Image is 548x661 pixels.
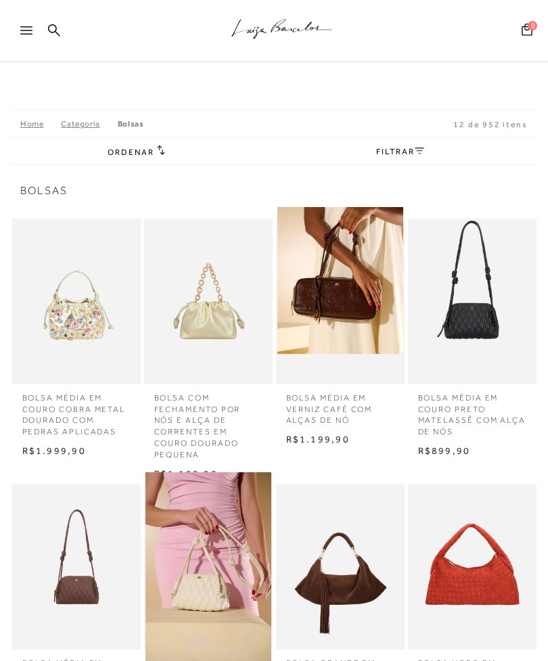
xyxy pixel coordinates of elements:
[118,119,144,129] a: Bolsas
[145,207,271,396] img: BOLSA COM FECHAMENTO POR NÓS E ALÇA DE CORRENTES EM COURO DOURADO PEQUENA
[277,207,403,396] a: BOLSA MÉDIA EM VERNIZ CAFÉ COM ALÇAS DE NÓ BOLSA MÉDIA EM VERNIZ CAFÉ COM ALÇAS DE NÓ
[14,472,139,661] img: BOLSA MÉDIA EM COURO CAFÉ MATELASSÊ COM ALÇA DE NÓS
[20,119,61,129] a: Home
[376,147,424,156] a: FILTRAR
[277,472,403,661] a: BOLSA GRANDE EM CAMURÇA CAFÉ COM APLICAÇÃO DE FRANJAS E ALÇA TRAMADA BOLSA GRANDE EM CAMURÇA CAFÉ...
[277,472,403,661] img: BOLSA GRANDE EM CAMURÇA CAFÉ COM APLICAÇÃO DE FRANJAS E ALÇA TRAMADA
[14,472,139,661] a: BOLSA MÉDIA EM COURO CAFÉ MATELASSÊ COM ALÇA DE NÓS BOLSA MÉDIA EM COURO CAFÉ MATELASSÊ COM ALÇA ...
[277,207,403,396] img: BOLSA MÉDIA EM VERNIZ CAFÉ COM ALÇAS DE NÓ
[409,207,535,396] a: BOLSA MÉDIA EM COURO PRETO MATELASSÊ COM ALÇA DE NÓS BOLSA MÉDIA EM COURO PRETO MATELASSÊ COM ALÇ...
[12,384,141,438] a: BOLSA MÉDIA EM COURO COBRA METAL DOURADO COM PEDRAS APLICADAS
[61,119,117,129] a: Categoria
[144,384,273,461] a: BOLSA COM FECHAMENTO POR NÓS E ALÇA DE CORRENTES EM COURO DOURADO PEQUENA
[20,185,528,196] span: Bolsas
[453,120,528,129] span: 12 de 952 itens
[14,207,139,396] img: BOLSA MÉDIA EM COURO COBRA METAL DOURADO COM PEDRAS APLICADAS
[154,468,218,479] span: R$1.199,90
[286,434,350,445] span: R$1.199,90
[145,207,271,396] a: BOLSA COM FECHAMENTO POR NÓS E ALÇA DE CORRENTES EM COURO DOURADO PEQUENA BOLSA COM FECHAMENTO PO...
[409,207,535,396] img: BOLSA MÉDIA EM COURO PRETO MATELASSÊ COM ALÇA DE NÓS
[408,384,536,438] a: BOLSA MÉDIA EM COURO PRETO MATELASSÊ COM ALÇA DE NÓS
[418,445,471,456] span: R$899,90
[518,22,536,41] button: 0
[14,207,139,396] a: BOLSA MÉDIA EM COURO COBRA METAL DOURADO COM PEDRAS APLICADAS BOLSA MÉDIA EM COURO COBRA METAL DO...
[108,147,154,157] span: Ordenar
[409,472,535,661] img: BOLSA HOBO EM CAMURÇA TRESSÊ VERMELHO CAIENA GRANDE
[528,21,537,30] span: 0
[22,445,86,456] span: R$1.999,90
[276,384,405,426] a: BOLSA MÉDIA EM VERNIZ CAFÉ COM ALÇAS DE NÓ
[409,472,535,661] a: BOLSA HOBO EM CAMURÇA TRESSÊ VERMELHO CAIENA GRANDE BOLSA HOBO EM CAMURÇA TRESSÊ VERMELHO CAIENA ...
[145,472,271,661] a: BOLSA PEQUENA EM COURO OFF WHITE MATELASSÊ COM ALÇA DE NÓS BOLSA PEQUENA EM COURO OFF WHITE MATEL...
[145,472,271,661] img: BOLSA PEQUENA EM COURO OFF WHITE MATELASSÊ COM ALÇA DE NÓS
